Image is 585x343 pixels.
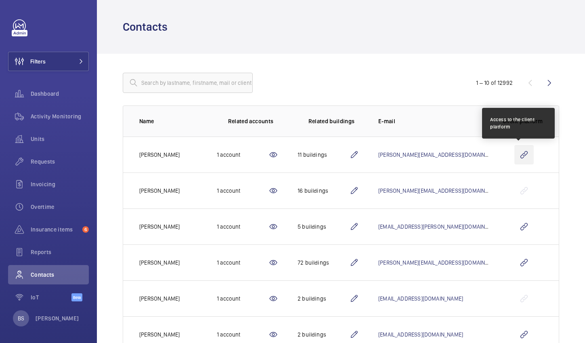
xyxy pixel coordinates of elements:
span: Activity Monitoring [31,112,89,120]
div: 1 account [217,330,268,339]
p: [PERSON_NAME] [139,259,180,267]
span: Invoicing [31,180,89,188]
a: [PERSON_NAME][EMAIL_ADDRESS][DOMAIN_NAME] [378,187,503,194]
div: 72 buildings [298,259,349,267]
span: 6 [82,226,89,233]
div: 5 buildings [298,223,349,231]
div: Access to the client platform [490,116,547,130]
span: Filters [30,57,46,65]
p: [PERSON_NAME] [139,330,180,339]
div: 2 buildings [298,330,349,339]
a: [EMAIL_ADDRESS][DOMAIN_NAME] [378,295,463,302]
div: 2 buildings [298,295,349,303]
input: Search by lastname, firstname, mail or client [123,73,253,93]
a: [EMAIL_ADDRESS][DOMAIN_NAME] [378,331,463,338]
span: Beta [71,293,82,301]
span: Dashboard [31,90,89,98]
span: Requests [31,158,89,166]
span: Contacts [31,271,89,279]
button: Filters [8,52,89,71]
p: [PERSON_NAME] [139,223,180,231]
div: 1 account [217,151,268,159]
div: 1 account [217,259,268,267]
div: 1 account [217,295,268,303]
p: Name [139,117,204,125]
p: [PERSON_NAME] [139,187,180,195]
h1: Contacts [123,19,172,34]
span: Reports [31,248,89,256]
span: Insurance items [31,225,79,234]
div: 11 buildings [298,151,349,159]
p: E-mail [378,117,490,125]
a: [PERSON_NAME][EMAIL_ADDRESS][DOMAIN_NAME] [378,152,503,158]
div: 1 account [217,223,268,231]
span: Overtime [31,203,89,211]
a: [EMAIL_ADDRESS][PERSON_NAME][DOMAIN_NAME] [378,223,503,230]
span: IoT [31,293,71,301]
a: [PERSON_NAME][EMAIL_ADDRESS][DOMAIN_NAME] [378,259,503,266]
span: Units [31,135,89,143]
p: [PERSON_NAME] [139,295,180,303]
div: 1 – 10 of 12992 [476,79,513,87]
p: BS [18,314,24,322]
p: Related buildings [308,117,355,125]
p: Related accounts [228,117,274,125]
p: [PERSON_NAME] [139,151,180,159]
div: 1 account [217,187,268,195]
p: [PERSON_NAME] [36,314,79,322]
div: 16 buildings [298,187,349,195]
